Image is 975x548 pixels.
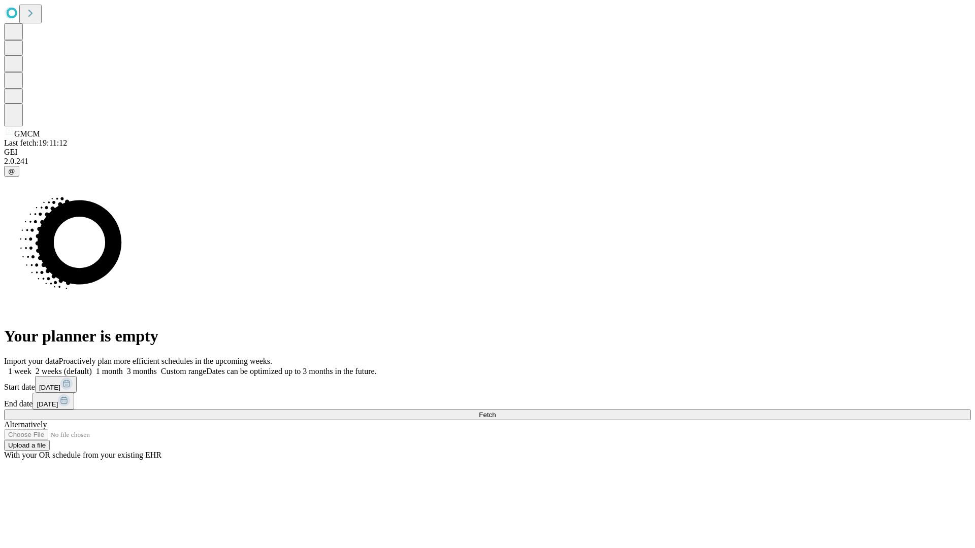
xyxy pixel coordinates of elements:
[14,129,40,138] span: GMCM
[36,367,92,375] span: 2 weeks (default)
[4,420,47,429] span: Alternatively
[479,411,496,419] span: Fetch
[8,367,31,375] span: 1 week
[8,167,15,175] span: @
[4,157,971,166] div: 2.0.241
[37,400,58,408] span: [DATE]
[4,166,19,177] button: @
[32,393,74,409] button: [DATE]
[4,148,971,157] div: GEI
[59,357,272,365] span: Proactively plan more efficient schedules in the upcoming weeks.
[127,367,157,375] span: 3 months
[96,367,123,375] span: 1 month
[4,409,971,420] button: Fetch
[4,139,67,147] span: Last fetch: 19:11:12
[35,376,77,393] button: [DATE]
[39,384,60,391] span: [DATE]
[4,440,50,451] button: Upload a file
[4,393,971,409] div: End date
[4,357,59,365] span: Import your data
[206,367,376,375] span: Dates can be optimized up to 3 months in the future.
[4,327,971,346] h1: Your planner is empty
[4,451,161,459] span: With your OR schedule from your existing EHR
[4,376,971,393] div: Start date
[161,367,206,375] span: Custom range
